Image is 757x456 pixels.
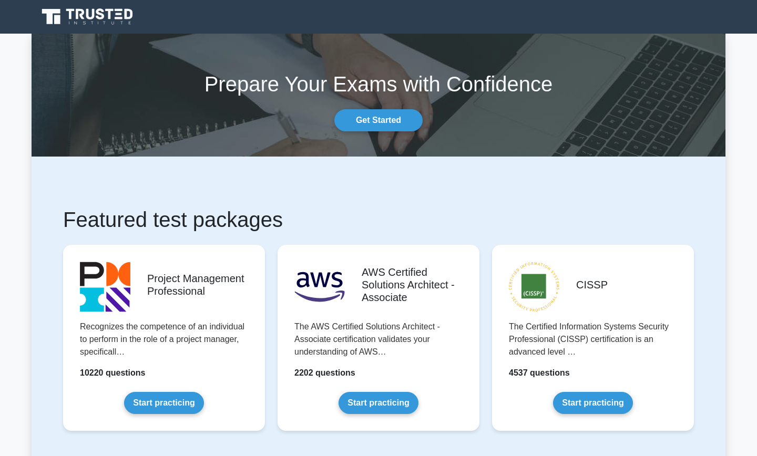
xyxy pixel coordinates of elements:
[553,392,632,414] a: Start practicing
[32,71,725,97] h1: Prepare Your Exams with Confidence
[124,392,203,414] a: Start practicing
[339,392,418,414] a: Start practicing
[63,207,694,232] h1: Featured test packages
[334,109,423,131] a: Get Started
